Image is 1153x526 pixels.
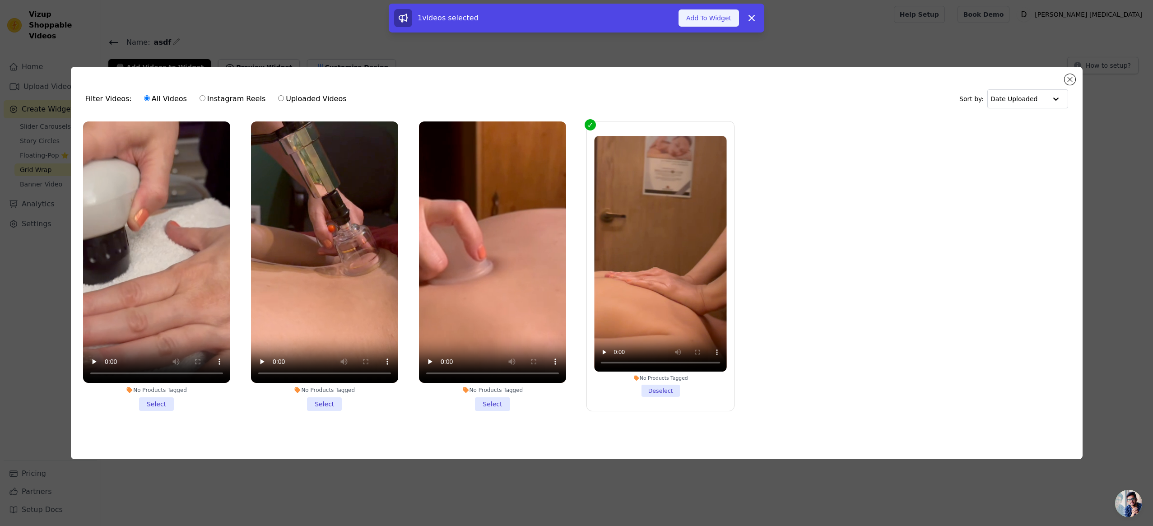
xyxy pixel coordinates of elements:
div: No Products Tagged [419,386,566,394]
div: No Products Tagged [251,386,398,394]
button: Close modal [1065,74,1075,85]
label: Instagram Reels [199,93,266,105]
div: Filter Videos: [85,88,352,109]
label: All Videos [144,93,187,105]
div: No Products Tagged [83,386,230,394]
label: Uploaded Videos [278,93,347,105]
span: 1 videos selected [418,14,479,22]
div: Sort by: [959,89,1068,108]
div: Open chat [1115,490,1142,517]
div: No Products Tagged [594,375,727,381]
button: Add To Widget [679,9,739,27]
